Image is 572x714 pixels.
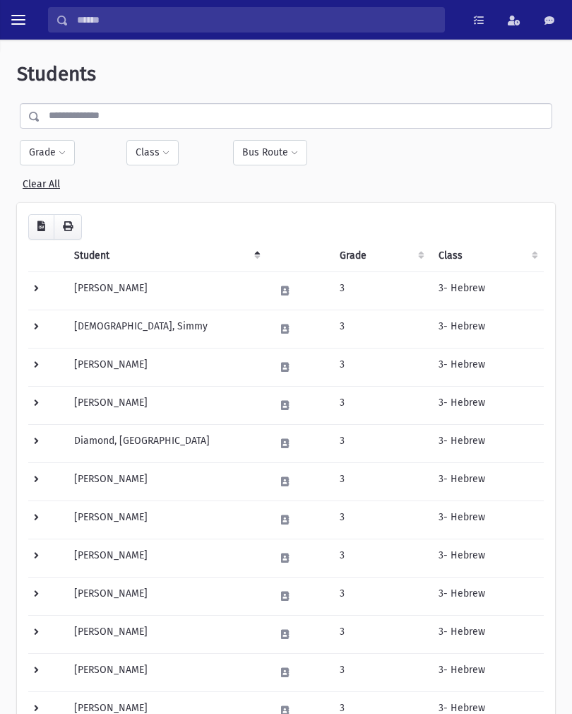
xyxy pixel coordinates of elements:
[430,348,544,386] td: 3- Hebrew
[66,653,266,691] td: [PERSON_NAME]
[331,577,430,615] td: 3
[66,310,266,348] td: [DEMOGRAPHIC_DATA], Simmy
[66,424,266,462] td: Diamond, [GEOGRAPHIC_DATA]
[430,310,544,348] td: 3- Hebrew
[66,240,266,272] th: Student: activate to sort column descending
[66,348,266,386] td: [PERSON_NAME]
[66,615,266,653] td: [PERSON_NAME]
[23,172,60,190] a: Clear All
[331,240,430,272] th: Grade: activate to sort column ascending
[331,501,430,539] td: 3
[66,577,266,615] td: [PERSON_NAME]
[430,501,544,539] td: 3- Hebrew
[331,615,430,653] td: 3
[331,462,430,501] td: 3
[430,271,544,310] td: 3- Hebrew
[331,539,430,577] td: 3
[430,240,544,272] th: Class: activate to sort column ascending
[430,462,544,501] td: 3- Hebrew
[17,62,96,86] span: Students
[66,539,266,577] td: [PERSON_NAME]
[66,501,266,539] td: [PERSON_NAME]
[430,577,544,615] td: 3- Hebrew
[28,214,54,240] button: CSV
[20,140,75,165] button: Grade
[331,424,430,462] td: 3
[66,386,266,424] td: [PERSON_NAME]
[331,310,430,348] td: 3
[66,462,266,501] td: [PERSON_NAME]
[430,539,544,577] td: 3- Hebrew
[66,271,266,310] td: [PERSON_NAME]
[233,140,307,165] button: Bus Route
[331,348,430,386] td: 3
[430,424,544,462] td: 3- Hebrew
[430,653,544,691] td: 3- Hebrew
[331,653,430,691] td: 3
[430,386,544,424] td: 3- Hebrew
[54,214,82,240] button: Print
[331,386,430,424] td: 3
[126,140,179,165] button: Class
[6,7,31,33] button: toggle menu
[68,7,444,33] input: Search
[331,271,430,310] td: 3
[430,615,544,653] td: 3- Hebrew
